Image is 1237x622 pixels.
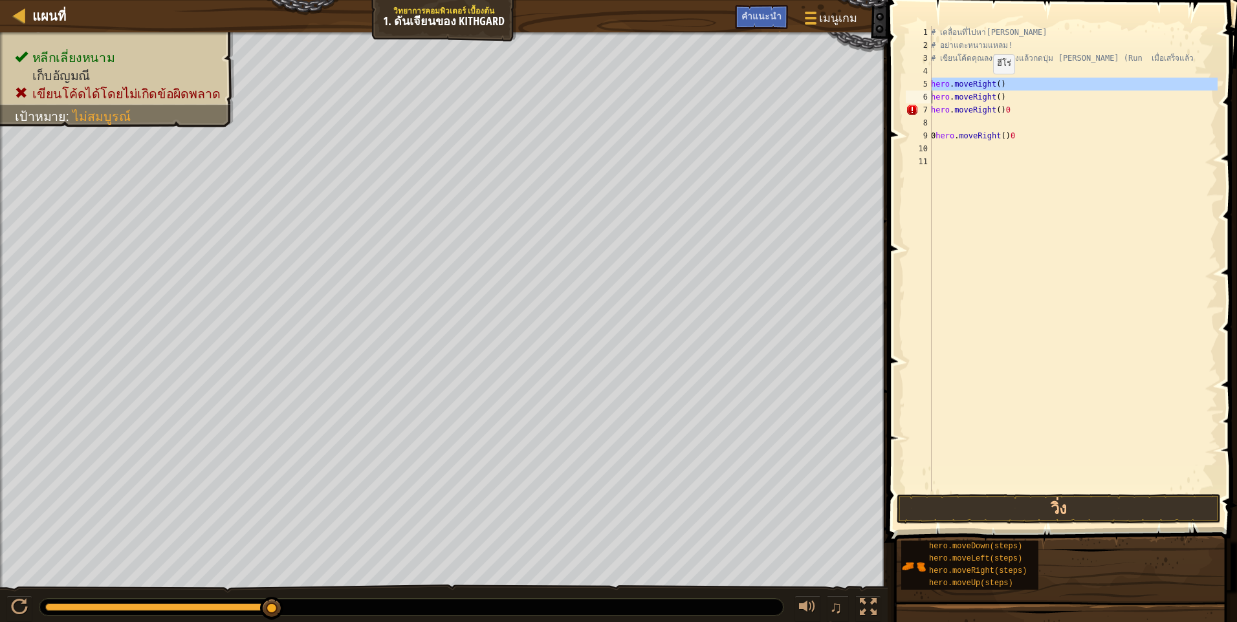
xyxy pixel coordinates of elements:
code: ฮีโร่ [997,59,1011,69]
div: 8 [906,116,932,129]
div: 4 [906,65,932,78]
div: 1 [906,26,932,39]
button: Ctrl + P: Play [6,595,32,622]
a: แผนที่ [26,7,66,25]
span: : [66,109,73,123]
div: 11 [906,155,932,168]
button: วิ่ง [897,494,1221,524]
span: เก็บอัญมณี [32,69,91,83]
span: แผนที่ [32,7,66,25]
span: เป้าหมาย [15,109,65,123]
span: hero.moveUp(steps) [929,579,1013,588]
li: หลีกเลี่ยงหนาม [15,48,221,67]
span: คำแนะนำ [741,10,782,22]
li: เขียนโค้ดได้โดยไม่เกิดข้อผิดพลาด [15,85,221,103]
button: สลับเป็นเต็มจอ [855,595,881,622]
div: 2 [906,39,932,52]
li: เก็บอัญมณี [15,67,221,85]
span: เมนูเกม [819,10,857,27]
div: 3 [906,52,932,65]
img: portrait.png [901,554,926,579]
span: ไม่สมบูรณ์ [72,109,131,123]
button: เมนูเกม [794,5,865,36]
div: 6 [906,91,932,103]
div: 9 [906,129,932,142]
div: 7 [906,103,932,116]
span: hero.moveRight(steps) [929,566,1027,575]
span: ♫ [829,597,842,617]
div: 5 [906,78,932,91]
span: หลีกเลี่ยงหนาม [32,50,115,65]
button: ปรับระดับเสียง [794,595,820,622]
div: 10 [906,142,932,155]
span: เขียนโค้ดได้โดยไม่เกิดข้อผิดพลาด [32,87,221,101]
button: ♫ [827,595,849,622]
span: hero.moveDown(steps) [929,542,1022,551]
span: hero.moveLeft(steps) [929,554,1022,563]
